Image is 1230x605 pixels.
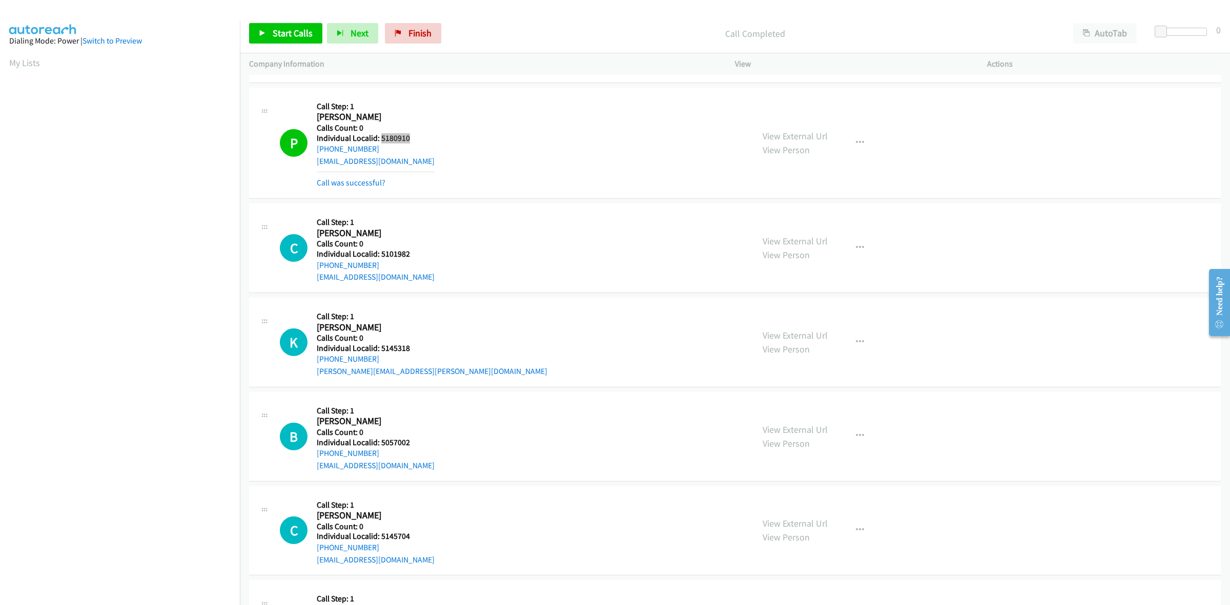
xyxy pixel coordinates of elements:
a: View Person [763,531,810,543]
p: View [735,58,969,70]
p: Company Information [249,58,716,70]
h5: Call Step: 1 [317,500,435,510]
h1: B [280,423,307,450]
h5: Individual Localid: 5145318 [317,343,547,353]
h2: [PERSON_NAME] [317,322,415,333]
div: The call is yet to be attempted [280,423,307,450]
a: Call was successful? [317,178,385,187]
h5: Individual Localid: 5180910 [317,133,435,143]
button: AutoTab [1073,23,1137,44]
a: View External Url [763,130,828,142]
a: View External Url [763,424,828,435]
div: The call is yet to be attempted [280,516,307,544]
div: 0 [1216,23,1221,37]
a: Finish [385,23,441,44]
a: [PHONE_NUMBER] [317,354,379,364]
button: Next [327,23,378,44]
h5: Calls Count: 0 [317,521,435,532]
span: Finish [408,27,432,39]
a: View Person [763,437,810,449]
a: View Person [763,343,810,355]
h5: Individual Localid: 5145704 [317,531,435,541]
iframe: Dialpad [9,79,240,566]
a: [PERSON_NAME][EMAIL_ADDRESS][PERSON_NAME][DOMAIN_NAME] [317,366,547,376]
a: [PHONE_NUMBER] [317,144,379,154]
h2: [PERSON_NAME] [317,510,415,521]
a: Start Calls [249,23,322,44]
h5: Calls Count: 0 [317,239,435,249]
h2: [PERSON_NAME] [317,111,415,123]
a: View External Url [763,517,828,529]
a: [PHONE_NUMBER] [317,260,379,270]
a: [PHONE_NUMBER] [317,543,379,552]
a: View External Url [763,235,828,247]
h5: Call Step: 1 [317,101,435,112]
h1: C [280,516,307,544]
h1: K [280,328,307,356]
h2: [PERSON_NAME] [317,227,415,239]
iframe: Resource Center [1200,262,1230,343]
p: Call Completed [455,27,1055,40]
a: My Lists [9,57,40,69]
a: [EMAIL_ADDRESS][DOMAIN_NAME] [317,555,435,565]
a: View Person [763,249,810,261]
a: [EMAIL_ADDRESS][DOMAIN_NAME] [317,156,435,166]
a: [EMAIL_ADDRESS][DOMAIN_NAME] [317,272,435,282]
h5: Calls Count: 0 [317,333,547,343]
h5: Call Step: 1 [317,594,435,604]
a: Switch to Preview [83,36,142,46]
div: Dialing Mode: Power | [9,35,231,47]
h1: C [280,234,307,262]
span: Next [351,27,368,39]
a: [PHONE_NUMBER] [317,448,379,458]
a: View External Url [763,329,828,341]
h5: Call Step: 1 [317,406,435,416]
span: Start Calls [273,27,313,39]
a: [EMAIL_ADDRESS][DOMAIN_NAME] [317,461,435,470]
h5: Call Step: 1 [317,311,547,322]
div: The call is yet to be attempted [280,234,307,262]
h1: P [280,129,307,157]
h2: [PERSON_NAME] [317,415,415,427]
h5: Call Step: 1 [317,217,435,227]
p: Actions [987,58,1221,70]
h5: Calls Count: 0 [317,123,435,133]
a: View Person [763,144,810,156]
h5: Individual Localid: 5101982 [317,249,435,259]
h5: Individual Localid: 5057002 [317,437,435,448]
h5: Calls Count: 0 [317,427,435,437]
